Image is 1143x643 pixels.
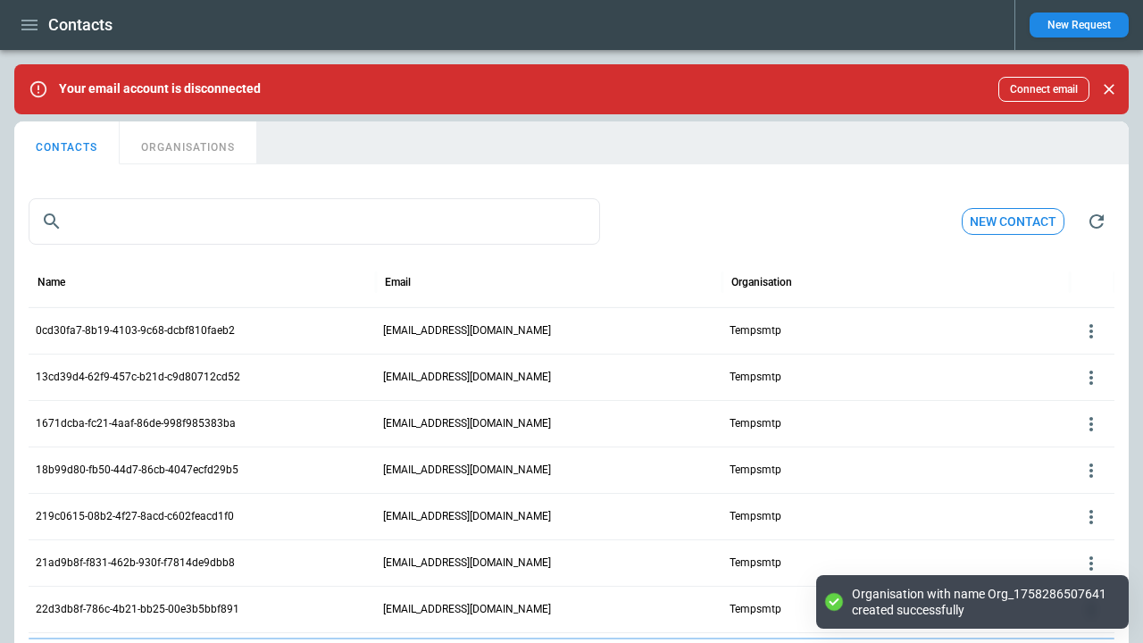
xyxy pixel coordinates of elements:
p: Tempsmtp [730,463,781,478]
button: CONTACTS [14,121,120,164]
p: [EMAIL_ADDRESS][DOMAIN_NAME] [383,370,551,385]
p: [EMAIL_ADDRESS][DOMAIN_NAME] [383,555,551,571]
div: Email [385,276,411,288]
p: 1671dcba-fc21-4aaf-86de-998f985383ba [36,416,236,431]
div: dismiss [1097,70,1122,109]
button: Close [1097,77,1122,102]
p: Tempsmtp [730,555,781,571]
p: Tempsmtp [730,323,781,338]
button: Connect email [998,77,1089,102]
h1: Contacts [48,14,113,36]
p: [EMAIL_ADDRESS][DOMAIN_NAME] [383,602,551,617]
p: 22d3db8f-786c-4b21-bb25-00e3b5bbf891 [36,602,239,617]
p: Tempsmtp [730,602,781,617]
button: ORGANISATIONS [120,121,256,164]
p: 219c0615-08b2-4f27-8acd-c602feacd1f0 [36,509,234,524]
p: [EMAIL_ADDRESS][DOMAIN_NAME] [383,323,551,338]
p: [EMAIL_ADDRESS][DOMAIN_NAME] [383,463,551,478]
p: 21ad9b8f-f831-462b-930f-f7814de9dbb8 [36,555,235,571]
p: 18b99d80-fb50-44d7-86cb-4047ecfd29b5 [36,463,238,478]
p: [EMAIL_ADDRESS][DOMAIN_NAME] [383,509,551,524]
div: Organisation [731,276,792,288]
div: Organisation with name Org_1758286507641 created successfully [852,586,1111,618]
p: Your email account is disconnected [59,81,261,96]
p: [EMAIL_ADDRESS][DOMAIN_NAME] [383,416,551,431]
p: 13cd39d4-62f9-457c-b21d-c9d80712cd52 [36,370,240,385]
p: Tempsmtp [730,416,781,431]
div: Name [38,276,65,288]
p: Tempsmtp [730,509,781,524]
p: 0cd30fa7-8b19-4103-9c68-dcbf810faeb2 [36,323,235,338]
button: New Request [1030,13,1129,38]
button: New contact [962,208,1064,236]
p: Tempsmtp [730,370,781,385]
